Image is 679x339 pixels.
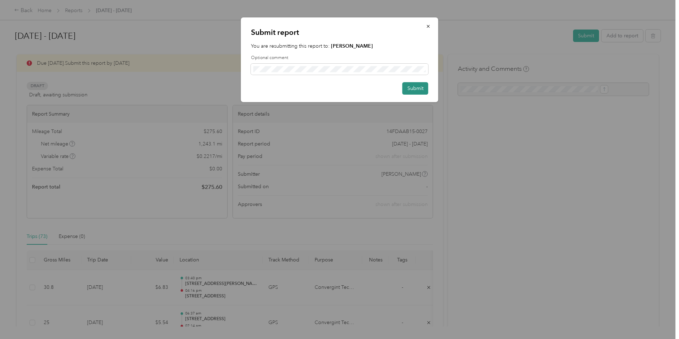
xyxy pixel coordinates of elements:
[251,42,428,50] p: You are resubmitting this report to:
[251,55,428,61] label: Optional comment
[251,27,428,37] p: Submit report
[331,43,373,49] strong: [PERSON_NAME]
[402,82,428,95] button: Submit
[639,299,679,339] iframe: Everlance-gr Chat Button Frame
